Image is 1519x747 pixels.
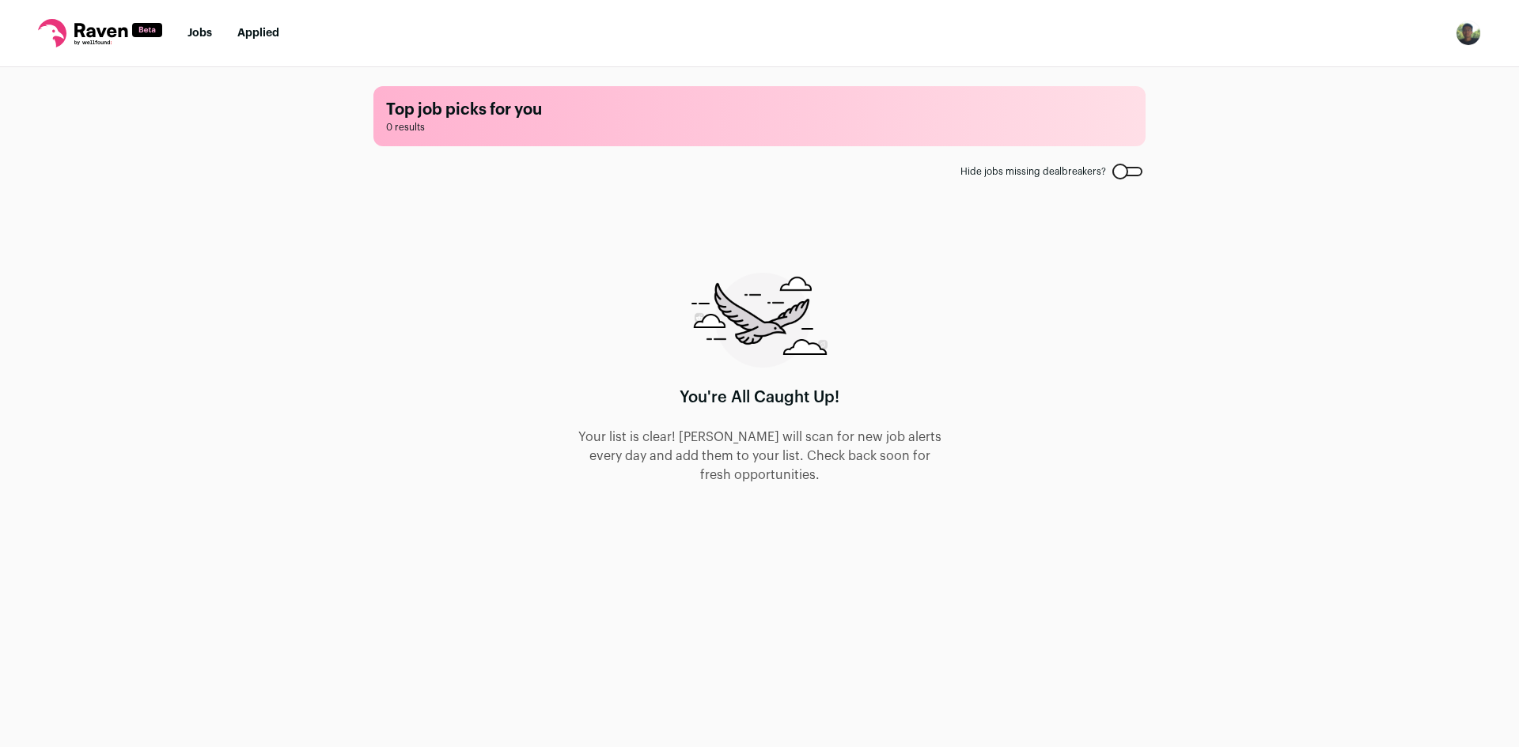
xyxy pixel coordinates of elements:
h1: Top job picks for you [386,99,1133,121]
img: raven-searching-graphic-988e480d85f2d7ca07d77cea61a0e572c166f105263382683f1c6e04060d3bee.png [691,273,828,368]
p: Your list is clear! [PERSON_NAME] will scan for new job alerts every day and add them to your lis... [576,428,943,485]
span: 0 results [386,121,1133,134]
a: Applied [237,28,279,39]
h1: You're All Caught Up! [680,387,839,409]
a: Jobs [188,28,212,39]
span: Hide jobs missing dealbreakers? [960,165,1106,178]
button: Open dropdown [1456,21,1481,46]
img: 10216056-medium_jpg [1456,21,1481,46]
